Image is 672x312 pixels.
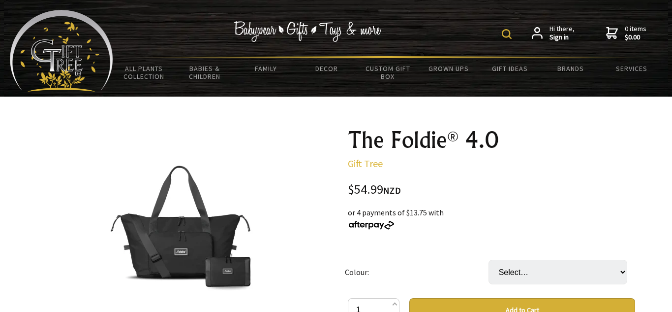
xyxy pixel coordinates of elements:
div: or 4 payments of $13.75 with [348,207,635,230]
h1: The Foldie® 4.0 [348,128,635,152]
a: Gift Ideas [479,58,540,79]
strong: $0.00 [625,33,646,42]
span: NZD [383,185,401,196]
a: Hi there,Sign in [532,25,575,42]
td: Colour: [345,246,489,298]
a: Grown Ups [418,58,479,79]
a: All Plants Collection [113,58,174,87]
a: Gift Tree [348,157,383,170]
span: Hi there, [550,25,575,42]
div: $54.99 [348,183,635,197]
a: Decor [296,58,357,79]
img: Babywear - Gifts - Toys & more [234,21,381,42]
a: Brands [540,58,601,79]
a: Family [235,58,296,79]
strong: Sign in [550,33,575,42]
img: Afterpay [348,221,395,230]
img: The Foldie® 4.0 [104,147,257,301]
img: product search [502,29,512,39]
a: Babies & Children [174,58,235,87]
a: Services [601,58,662,79]
img: Babyware - Gifts - Toys and more... [10,10,113,92]
span: 0 items [625,24,646,42]
a: 0 items$0.00 [606,25,646,42]
a: Custom Gift Box [357,58,418,87]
